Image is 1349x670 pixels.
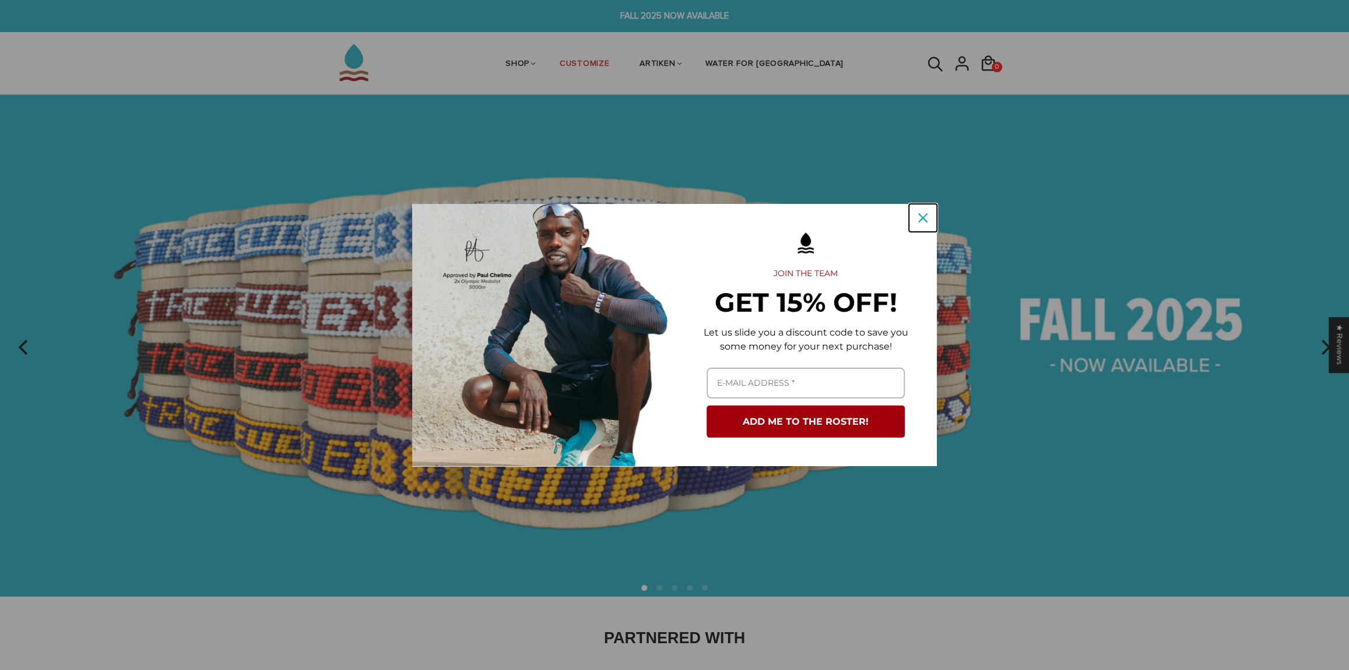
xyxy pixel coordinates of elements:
p: Let us slide you a discount code to save you some money for your next purchase! [693,326,918,354]
button: ADD ME TO THE ROSTER! [707,405,905,438]
button: Close [909,204,937,232]
input: Email field [707,368,905,399]
svg: close icon [918,213,928,223]
h2: JOIN THE TEAM [693,269,918,279]
strong: GET 15% OFF! [715,286,897,318]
